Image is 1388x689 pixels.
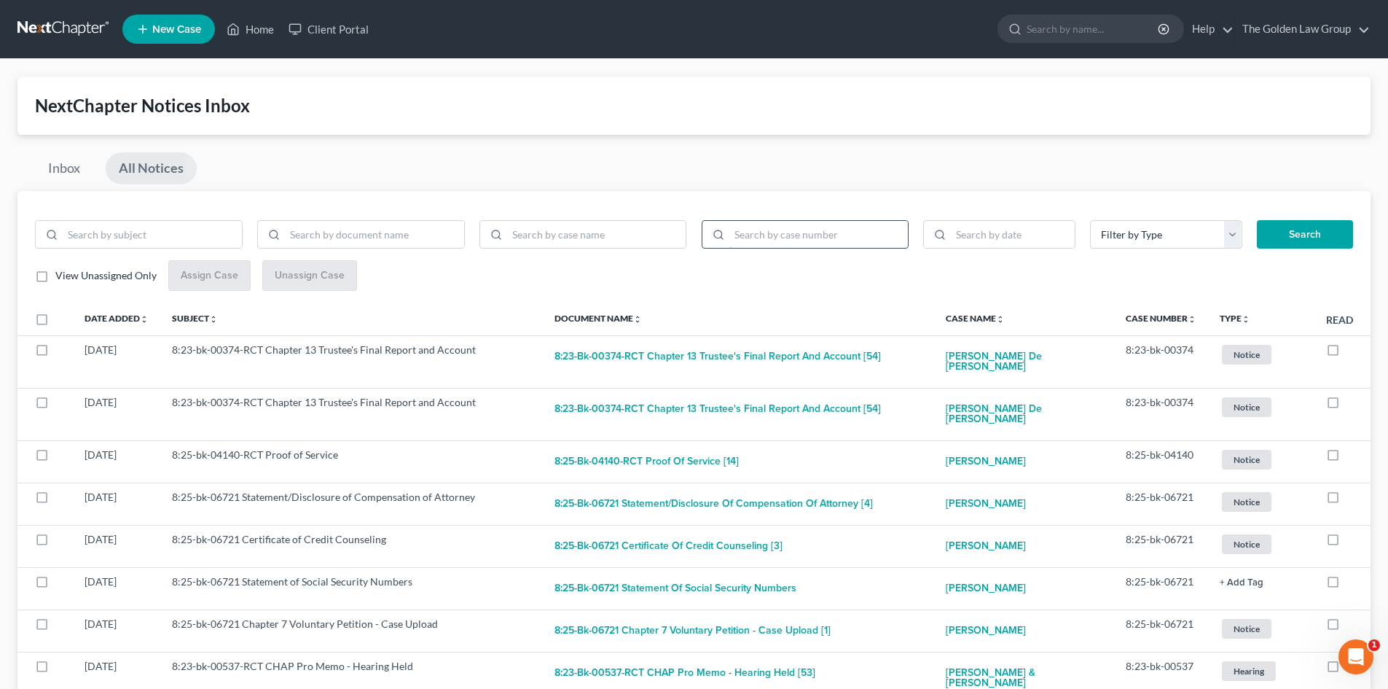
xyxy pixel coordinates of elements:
[281,16,376,42] a: Client Portal
[1185,16,1234,42] a: Help
[554,532,783,561] button: 8:25-bk-06721 Certificate of Credit Counseling [3]
[554,395,881,424] button: 8:23-bk-00374-RCT Chapter 13 Trustee's Final Report and Account [54]
[946,575,1026,604] a: [PERSON_NAME]
[1188,315,1196,324] i: unfold_more
[946,343,1102,382] a: [PERSON_NAME] De [PERSON_NAME]
[1242,315,1250,324] i: unfold_more
[946,395,1102,435] a: [PERSON_NAME] De [PERSON_NAME]
[1220,578,1263,588] button: + Add Tag
[106,152,197,184] a: All Notices
[554,659,815,688] button: 8:23-bk-00537-RCT CHAP Pro Memo - Hearing Held [53]
[73,388,160,440] td: [DATE]
[160,610,543,652] td: 8:25-bk-06721 Chapter 7 Voluntary Petition - Case Upload
[554,343,881,372] button: 8:23-bk-00374-RCT Chapter 13 Trustee's Final Report and Account [54]
[73,483,160,525] td: [DATE]
[946,448,1026,477] a: [PERSON_NAME]
[633,315,642,324] i: unfold_more
[1222,345,1271,365] span: Notice
[1220,659,1303,683] a: Hearing
[219,16,281,42] a: Home
[1114,388,1208,440] td: 8:23-bk-00374
[946,313,1005,324] a: Case Nameunfold_more
[554,617,831,646] button: 8:25-bk-06721 Chapter 7 Voluntary Petition - Case Upload [1]
[1220,343,1303,367] a: Notice
[140,315,149,324] i: unfold_more
[1114,525,1208,567] td: 8:25-bk-06721
[35,94,1353,117] div: NextChapter Notices Inbox
[951,221,1075,249] input: Search by date
[1220,575,1303,589] a: + Add Tag
[1220,313,1250,324] a: Typeunfold_more
[172,313,218,324] a: Subjectunfold_more
[160,567,543,610] td: 8:25-bk-06721 Statement of Social Security Numbers
[729,221,909,249] input: Search by case number
[1220,532,1303,556] a: Notice
[1326,312,1353,327] label: Read
[1220,395,1303,419] a: Notice
[63,221,242,249] input: Search by subject
[160,525,543,567] td: 8:25-bk-06721 Certificate of Credit Counseling
[1114,610,1208,652] td: 8:25-bk-06721
[1027,15,1160,42] input: Search by name...
[554,575,796,604] button: 8:25-bk-06721 Statement of Social Security Numbers
[507,221,686,249] input: Search by case name
[209,315,218,324] i: unfold_more
[73,610,160,652] td: [DATE]
[554,448,739,477] button: 8:25-bk-04140-RCT Proof of Service [14]
[85,313,149,324] a: Date Addedunfold_more
[1222,534,1271,554] span: Notice
[73,567,160,610] td: [DATE]
[1235,16,1370,42] a: The Golden Law Group
[1114,483,1208,525] td: 8:25-bk-06721
[160,440,543,483] td: 8:25-bk-04140-RCT Proof of Service
[554,313,642,324] a: Document Nameunfold_more
[285,221,464,249] input: Search by document name
[1114,440,1208,483] td: 8:25-bk-04140
[1222,661,1276,681] span: Hearing
[1222,492,1271,512] span: Notice
[554,490,873,519] button: 8:25-bk-06721 Statement/Disclosure of Compensation of Attorney [4]
[55,269,157,281] span: View Unassigned Only
[35,152,93,184] a: Inbox
[1220,617,1303,641] a: Notice
[1126,313,1196,324] a: Case Numberunfold_more
[73,440,160,483] td: [DATE]
[1368,639,1380,651] span: 1
[946,490,1026,519] a: [PERSON_NAME]
[1114,567,1208,610] td: 8:25-bk-06721
[1222,619,1271,639] span: Notice
[1222,450,1271,470] span: Notice
[1220,448,1303,472] a: Notice
[946,617,1026,646] a: [PERSON_NAME]
[1257,220,1353,249] button: Search
[73,525,160,567] td: [DATE]
[160,388,543,440] td: 8:23-bk-00374-RCT Chapter 13 Trustee's Final Report and Account
[73,335,160,388] td: [DATE]
[1220,490,1303,514] a: Notice
[996,315,1005,324] i: unfold_more
[160,483,543,525] td: 8:25-bk-06721 Statement/Disclosure of Compensation of Attorney
[160,335,543,388] td: 8:23-bk-00374-RCT Chapter 13 Trustee's Final Report and Account
[946,532,1026,561] a: [PERSON_NAME]
[1222,397,1271,417] span: Notice
[1338,639,1373,674] iframe: Intercom live chat
[152,24,201,35] span: New Case
[1114,335,1208,388] td: 8:23-bk-00374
